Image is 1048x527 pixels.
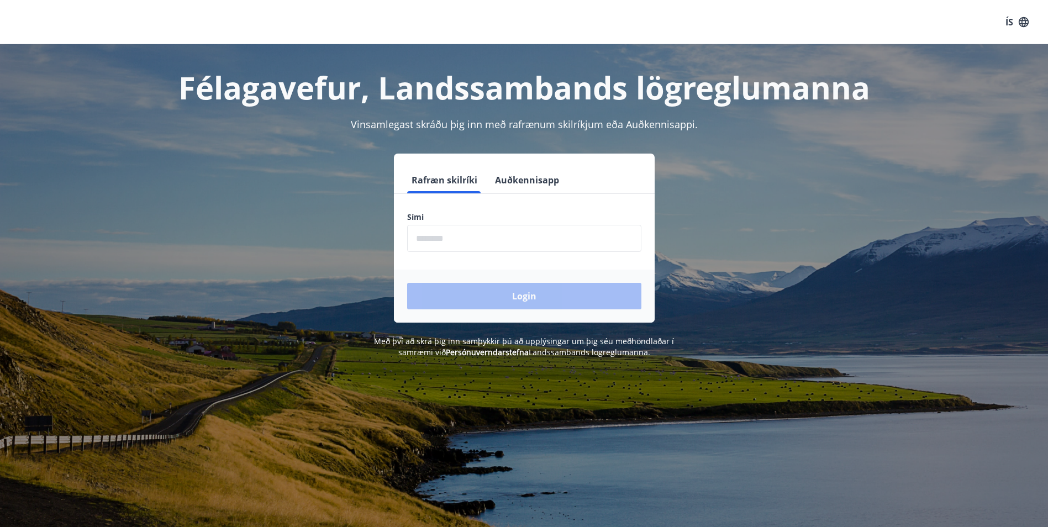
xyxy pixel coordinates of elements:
span: Með því að skrá þig inn samþykkir þú að upplýsingar um þig séu meðhöndlaðar í samræmi við Landssa... [374,336,674,357]
label: Sími [407,212,641,223]
button: Rafræn skilríki [407,167,482,193]
span: Vinsamlegast skráðu þig inn með rafrænum skilríkjum eða Auðkennisappi. [351,118,698,131]
a: Persónuverndarstefna [446,347,529,357]
button: ÍS [999,12,1035,32]
button: Auðkennisapp [491,167,564,193]
h1: Félagavefur, Landssambands lögreglumanna [140,66,909,108]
